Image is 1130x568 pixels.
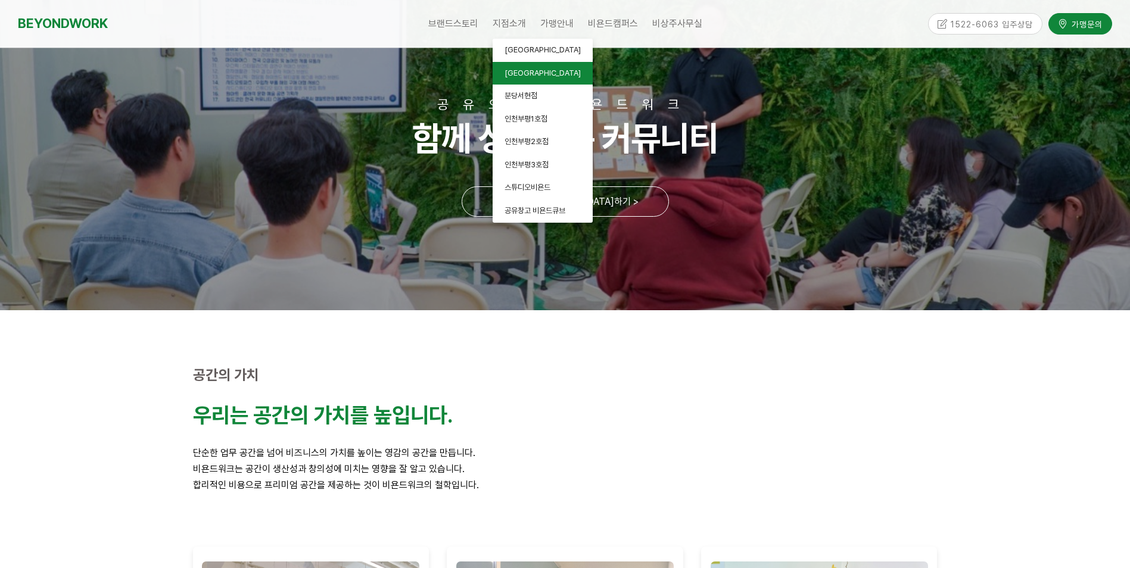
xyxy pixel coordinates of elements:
[493,62,593,85] a: [GEOGRAPHIC_DATA]
[428,18,478,29] span: 브랜드스토리
[505,206,565,215] span: 공유창고 비욘드큐브
[18,13,108,35] a: BEYONDWORK
[505,137,549,146] span: 인천부평2호점
[193,445,938,461] p: 단순한 업무 공간을 넘어 비즈니스의 가치를 높이는 영감의 공간을 만듭니다.
[652,18,702,29] span: 비상주사무실
[493,176,593,199] a: 스튜디오비욘드
[540,18,574,29] span: 가맹안내
[505,183,550,192] span: 스튜디오비욘드
[493,108,593,131] a: 인천부평1호점
[533,9,581,39] a: 가맹안내
[505,91,537,100] span: 분당서현점
[193,366,259,383] strong: 공간의 가치
[421,9,485,39] a: 브랜드스토리
[485,9,533,39] a: 지점소개
[581,9,645,39] a: 비욘드캠퍼스
[493,154,593,177] a: 인천부평3호점
[193,477,938,493] p: 합리적인 비용으로 프리미엄 공간을 제공하는 것이 비욘드워크의 철학입니다.
[645,9,709,39] a: 비상주사무실
[505,114,547,123] span: 인천부평1호점
[493,85,593,108] a: 분당서현점
[505,68,581,77] span: [GEOGRAPHIC_DATA]
[493,39,593,62] a: [GEOGRAPHIC_DATA]
[493,18,526,29] span: 지점소개
[505,160,549,169] span: 인천부평3호점
[1068,18,1103,30] span: 가맹문의
[1048,13,1112,34] a: 가맹문의
[193,461,938,477] p: 비욘드워크는 공간이 생산성과 창의성에 미치는 영향을 잘 알고 있습니다.
[493,199,593,223] a: 공유창고 비욘드큐브
[193,402,453,428] strong: 우리는 공간의 가치를 높입니다.
[505,45,581,54] span: [GEOGRAPHIC_DATA]
[588,18,638,29] span: 비욘드캠퍼스
[493,130,593,154] a: 인천부평2호점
